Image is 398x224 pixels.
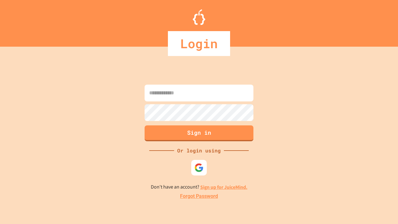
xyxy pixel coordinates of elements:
[346,172,392,198] iframe: chat widget
[174,147,224,154] div: Or login using
[193,9,205,25] img: Logo.svg
[145,125,253,141] button: Sign in
[168,31,230,56] div: Login
[200,184,248,190] a: Sign up for JuiceMind.
[194,163,204,172] img: google-icon.svg
[151,183,248,191] p: Don't have an account?
[372,199,392,218] iframe: chat widget
[180,193,218,200] a: Forgot Password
